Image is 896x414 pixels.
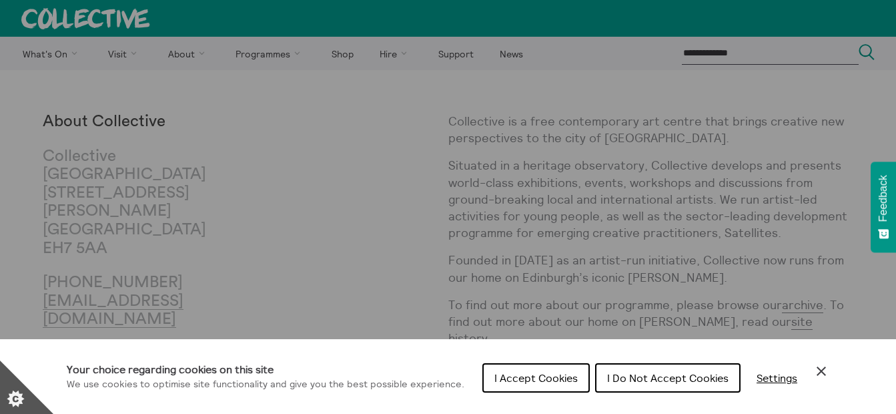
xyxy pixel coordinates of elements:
span: Settings [757,371,797,385]
h1: Your choice regarding cookies on this site [67,361,464,377]
button: Feedback - Show survey [871,162,896,252]
button: Close Cookie Control [813,363,829,379]
span: I Accept Cookies [494,371,578,385]
span: Feedback [877,175,889,222]
button: I Do Not Accept Cookies [595,363,741,393]
span: I Do Not Accept Cookies [607,371,729,385]
button: I Accept Cookies [482,363,590,393]
button: Settings [746,365,808,391]
p: We use cookies to optimise site functionality and give you the best possible experience. [67,377,464,392]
